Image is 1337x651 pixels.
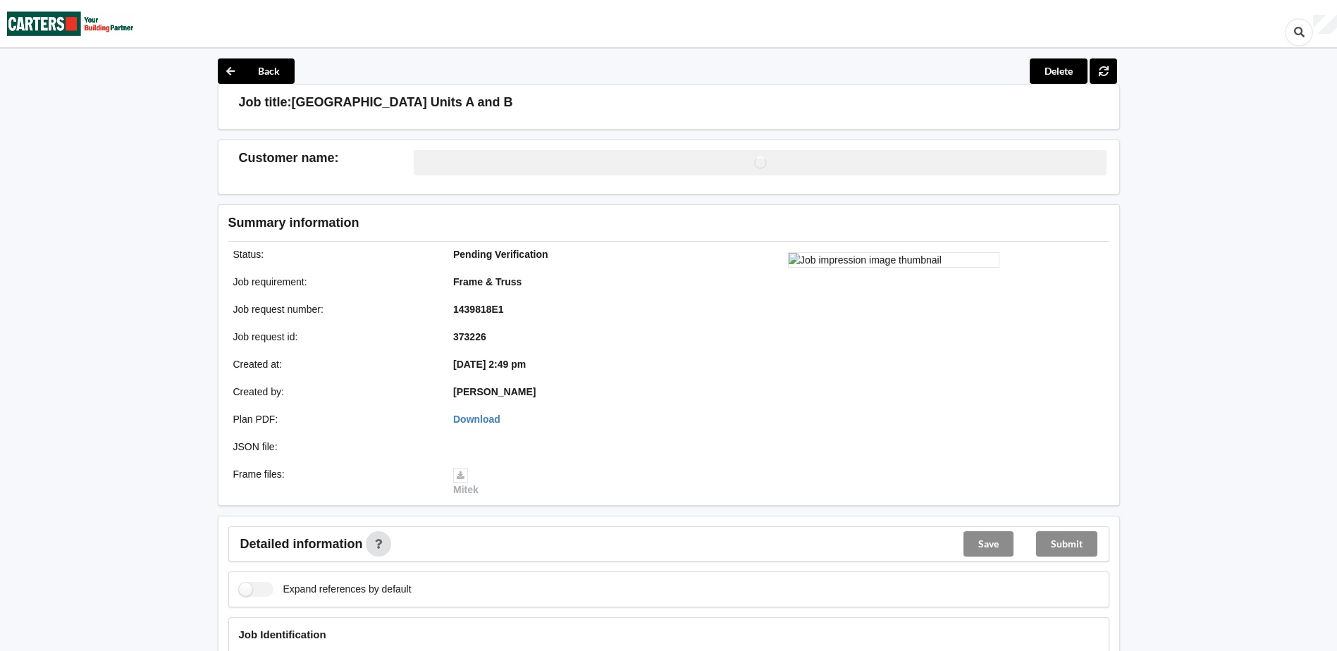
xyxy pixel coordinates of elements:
div: Job requirement : [223,275,444,289]
h3: Summary information [228,215,885,231]
button: Delete [1030,58,1088,84]
h3: [GEOGRAPHIC_DATA] Units A and B [292,94,513,111]
h4: Job Identification [239,628,1099,641]
a: Download [453,414,500,425]
div: Created by : [223,385,444,399]
a: Mitek [453,469,479,495]
button: Back [218,58,295,84]
div: Plan PDF : [223,412,444,426]
h3: Job title: [239,94,292,111]
h3: Customer name : [239,150,414,166]
img: Carters [7,1,134,46]
div: Created at : [223,357,444,371]
div: Job request number : [223,302,444,316]
div: Job request id : [223,330,444,344]
div: JSON file : [223,440,444,454]
b: [PERSON_NAME] [453,386,536,397]
b: Frame & Truss [453,276,522,287]
b: 1439818E1 [453,304,504,315]
span: Detailed information [240,538,363,550]
b: 373226 [453,331,486,342]
div: User Profile [1313,15,1337,35]
label: Expand references by default [239,582,412,597]
b: Pending Verification [453,249,548,260]
b: [DATE] 2:49 pm [453,359,526,370]
div: Status : [223,247,444,261]
div: Frame files : [223,467,444,497]
img: Job impression image thumbnail [788,252,999,268]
